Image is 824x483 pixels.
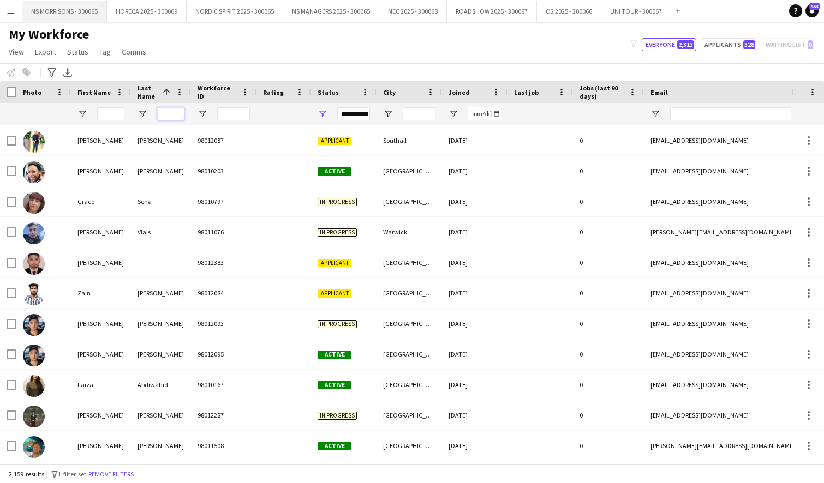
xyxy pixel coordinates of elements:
[23,253,45,275] img: Abdullah --
[377,217,442,247] div: Warwick
[23,161,45,183] img: Mary Noel
[71,156,131,186] div: [PERSON_NAME]
[677,40,694,49] span: 2,313
[442,125,507,155] div: [DATE]
[198,109,207,119] button: Open Filter Menu
[573,370,644,400] div: 0
[377,339,442,369] div: [GEOGRAPHIC_DATA]
[31,45,61,59] a: Export
[45,66,58,79] app-action-btn: Advanced filters
[217,107,250,120] input: Workforce ID Filter Input
[191,186,256,216] div: 98010797
[99,47,111,57] span: Tag
[377,278,442,308] div: [GEOGRAPHIC_DATA]
[442,431,507,461] div: [DATE]
[377,156,442,186] div: [GEOGRAPHIC_DATA]
[442,217,507,247] div: [DATE]
[71,370,131,400] div: Faiza
[9,26,89,43] span: My Workforce
[573,125,644,155] div: 0
[138,109,147,119] button: Open Filter Menu
[71,400,131,430] div: [PERSON_NAME]
[23,131,45,153] img: Princee Narang
[191,278,256,308] div: 98012084
[191,309,256,339] div: 98012093
[318,167,351,176] span: Active
[449,88,470,96] span: Joined
[86,468,136,480] button: Remove filters
[318,198,357,206] span: In progress
[573,278,644,308] div: 0
[23,345,45,366] img: Ali Hassan Abbas
[131,156,191,186] div: [PERSON_NAME]
[23,406,45,427] img: Muhammad Hasnain Abdul Khaliq
[23,222,45,244] img: Elliot Vials
[642,38,696,51] button: Everyone2,313
[383,109,393,119] button: Open Filter Menu
[187,1,283,22] button: NORDIC SPIRIT 2025 - 300065
[107,1,187,22] button: HORECA 2025 - 300069
[122,47,146,57] span: Comms
[573,339,644,369] div: 0
[573,156,644,186] div: 0
[377,247,442,277] div: [GEOGRAPHIC_DATA]
[377,370,442,400] div: [GEOGRAPHIC_DATA]
[131,339,191,369] div: [PERSON_NAME]
[377,125,442,155] div: Southall
[71,339,131,369] div: [PERSON_NAME]
[263,88,284,96] span: Rating
[95,45,115,59] a: Tag
[573,217,644,247] div: 0
[131,278,191,308] div: [PERSON_NAME]
[377,309,442,339] div: [GEOGRAPHIC_DATA]
[650,88,668,96] span: Email
[468,107,501,120] input: Joined Filter Input
[22,1,107,22] button: NS MORRISONS - 300065
[71,278,131,308] div: Zain
[805,4,819,17] a: 453
[318,259,351,267] span: Applicant
[23,436,45,458] img: Mohammed Abdulla
[449,109,458,119] button: Open Filter Menu
[191,217,256,247] div: 98011076
[447,1,537,22] button: ROADSHOW 2025 - 300067
[67,47,88,57] span: Status
[442,309,507,339] div: [DATE]
[71,186,131,216] div: Grace
[573,400,644,430] div: 0
[514,88,539,96] span: Last job
[131,370,191,400] div: Abdiwahid
[442,156,507,186] div: [DATE]
[131,400,191,430] div: [PERSON_NAME]
[318,442,351,450] span: Active
[35,47,56,57] span: Export
[61,66,74,79] app-action-btn: Export XLSX
[377,186,442,216] div: [GEOGRAPHIC_DATA]
[23,192,45,214] img: Grace Sena
[283,1,379,22] button: NS MANAGERS 2025 - 300065
[601,1,671,22] button: UNI TOUR - 300067
[191,431,256,461] div: 98011508
[58,470,86,478] span: 1 filter set
[117,45,151,59] a: Comms
[71,125,131,155] div: [PERSON_NAME]
[318,289,351,298] span: Applicant
[318,412,357,420] span: In progress
[138,84,158,100] span: Last Name
[318,228,357,237] span: In progress
[71,431,131,461] div: [PERSON_NAME]
[318,109,327,119] button: Open Filter Menu
[377,431,442,461] div: [GEOGRAPHIC_DATA]
[537,1,601,22] button: O2 2025 - 300066
[318,88,339,96] span: Status
[442,247,507,277] div: [DATE]
[131,247,191,277] div: --
[318,351,351,359] span: Active
[131,309,191,339] div: [PERSON_NAME]
[318,320,357,328] span: In progress
[23,283,45,305] img: Zain Abbas
[442,278,507,308] div: [DATE]
[573,186,644,216] div: 0
[191,247,256,277] div: 98012383
[191,370,256,400] div: 98010167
